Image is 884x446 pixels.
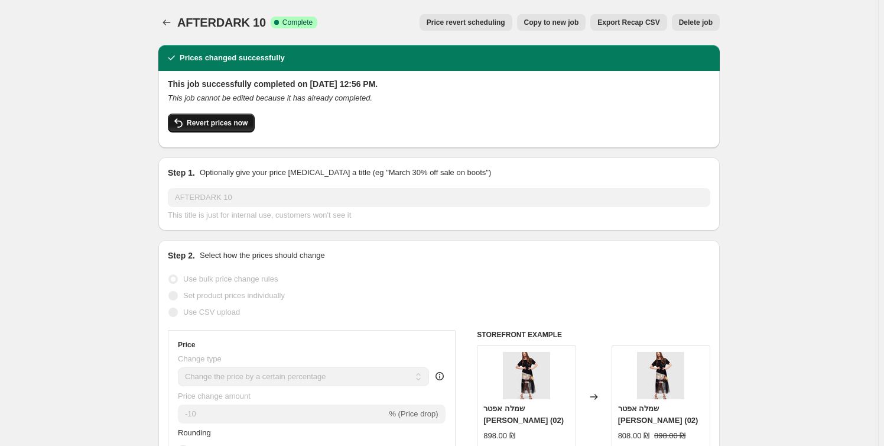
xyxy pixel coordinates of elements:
span: This title is just for internal use, customers won't see it [168,211,351,219]
h6: STOREFRONT EXAMPLE [477,330,710,340]
div: 808.00 ₪ [618,430,649,442]
span: Change type [178,354,222,363]
span: Use CSV upload [183,308,240,316]
div: 898.00 ₪ [483,430,515,442]
button: Copy to new job [517,14,586,31]
h2: Prices changed successfully [180,52,285,64]
span: שמלה אפטר [PERSON_NAME] (02) [483,404,564,425]
button: Export Recap CSV [590,14,667,31]
span: Delete job [679,18,713,27]
input: 30% off holiday sale [168,188,710,207]
span: % (Price drop) [389,409,438,418]
h3: Price [178,340,195,350]
span: Use bulk price change rules [183,274,278,283]
span: Set product prices individually [183,291,285,300]
span: Rounding [178,428,211,437]
h2: This job successfully completed on [DATE] 12:56 PM. [168,78,710,90]
span: Price revert scheduling [427,18,505,27]
img: DRESS_ED104M_5_80x.jpg [637,352,684,399]
button: Revert prices now [168,114,255,132]
i: This job cannot be edited because it has already completed. [168,93,372,102]
p: Select how the prices should change [200,250,325,261]
img: DRESS_ED104M_5_80x.jpg [503,352,550,399]
h2: Step 2. [168,250,195,261]
input: -15 [178,405,386,424]
span: Export Recap CSV [597,18,659,27]
p: Optionally give your price [MEDICAL_DATA] a title (eg "March 30% off sale on boots") [200,167,491,179]
h2: Step 1. [168,167,195,179]
span: Price change amount [178,392,251,400]
button: Price change jobs [158,14,175,31]
div: help [434,370,446,382]
span: AFTERDARK 10 [177,16,266,29]
span: Complete [282,18,313,27]
button: Delete job [672,14,720,31]
strike: 898.00 ₪ [654,430,685,442]
span: Copy to new job [524,18,579,27]
span: שמלה אפטר [PERSON_NAME] (02) [618,404,698,425]
span: Revert prices now [187,118,248,128]
button: Price revert scheduling [420,14,512,31]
